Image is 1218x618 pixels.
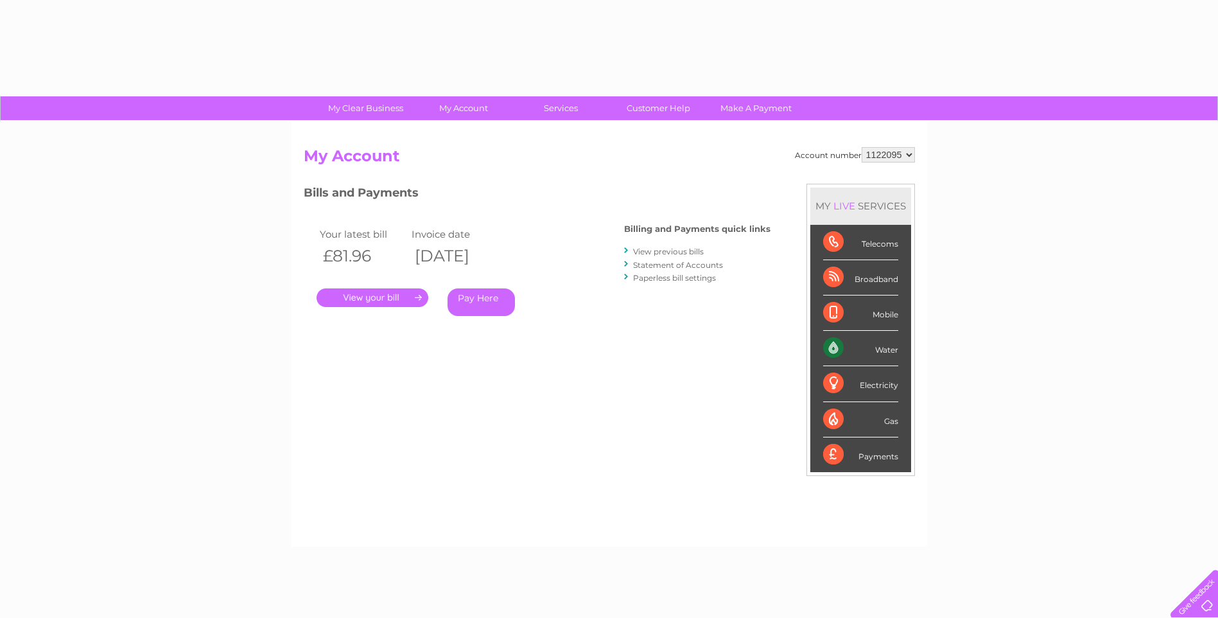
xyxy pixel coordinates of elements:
[410,96,516,120] a: My Account
[633,247,704,256] a: View previous bills
[408,225,501,243] td: Invoice date
[823,437,898,472] div: Payments
[304,147,915,172] h2: My Account
[823,296,898,331] div: Mobile
[317,288,428,307] a: .
[408,243,501,269] th: [DATE]
[605,96,711,120] a: Customer Help
[448,288,515,316] a: Pay Here
[823,260,898,296] div: Broadband
[810,188,911,224] div: MY SERVICES
[823,225,898,260] div: Telecoms
[633,273,716,283] a: Paperless bill settings
[823,331,898,366] div: Water
[831,200,858,212] div: LIVE
[508,96,614,120] a: Services
[304,184,770,206] h3: Bills and Payments
[795,147,915,163] div: Account number
[823,402,898,437] div: Gas
[703,96,809,120] a: Make A Payment
[633,260,723,270] a: Statement of Accounts
[317,243,409,269] th: £81.96
[823,366,898,402] div: Electricity
[313,96,419,120] a: My Clear Business
[624,224,770,234] h4: Billing and Payments quick links
[317,225,409,243] td: Your latest bill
